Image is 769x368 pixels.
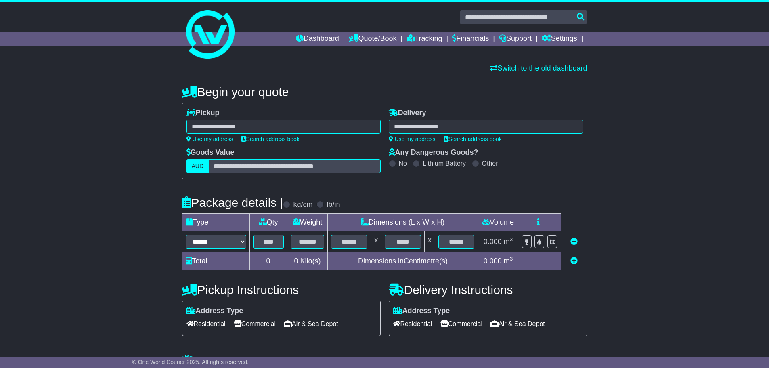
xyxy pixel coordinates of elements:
span: m [504,257,513,265]
td: Volume [478,214,518,231]
td: Qty [249,214,287,231]
a: Use my address [389,136,436,142]
a: Remove this item [570,238,578,246]
td: Dimensions in Centimetre(s) [328,252,478,270]
a: Dashboard [296,32,339,46]
span: 0.000 [484,257,502,265]
td: Total [182,252,249,270]
td: Type [182,214,249,231]
span: m [504,238,513,246]
a: Financials [452,32,489,46]
a: Search address book [444,136,502,142]
label: Pickup [186,109,220,118]
a: Settings [542,32,577,46]
a: Support [499,32,532,46]
label: Address Type [393,307,450,315]
a: Search address book [241,136,300,142]
td: Weight [287,214,328,231]
td: Dimensions (L x W x H) [328,214,478,231]
label: Goods Value [186,148,235,157]
h4: Delivery Instructions [389,283,587,297]
span: Commercial [440,318,482,330]
span: Air & Sea Depot [284,318,338,330]
td: x [371,231,381,252]
label: AUD [186,159,209,173]
label: Any Dangerous Goods? [389,148,478,157]
td: x [424,231,435,252]
td: Kilo(s) [287,252,328,270]
a: Quote/Book [349,32,396,46]
label: Other [482,160,498,167]
span: Residential [186,318,226,330]
a: Tracking [407,32,442,46]
label: kg/cm [293,200,312,209]
h4: Package details | [182,196,283,209]
span: Air & Sea Depot [490,318,545,330]
span: 0 [294,257,298,265]
span: Residential [393,318,432,330]
a: Use my address [186,136,233,142]
span: 0.000 [484,238,502,246]
td: 0 [249,252,287,270]
h4: Begin your quote [182,85,587,99]
span: © One World Courier 2025. All rights reserved. [132,359,249,365]
a: Switch to the old dashboard [490,64,587,72]
label: Address Type [186,307,243,315]
a: Add new item [570,257,578,265]
label: lb/in [327,200,340,209]
sup: 3 [510,236,513,242]
label: Lithium Battery [423,160,466,167]
h4: Warranty & Insurance [182,354,587,368]
label: No [399,160,407,167]
span: Commercial [234,318,276,330]
h4: Pickup Instructions [182,283,381,297]
sup: 3 [510,256,513,262]
label: Delivery [389,109,426,118]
